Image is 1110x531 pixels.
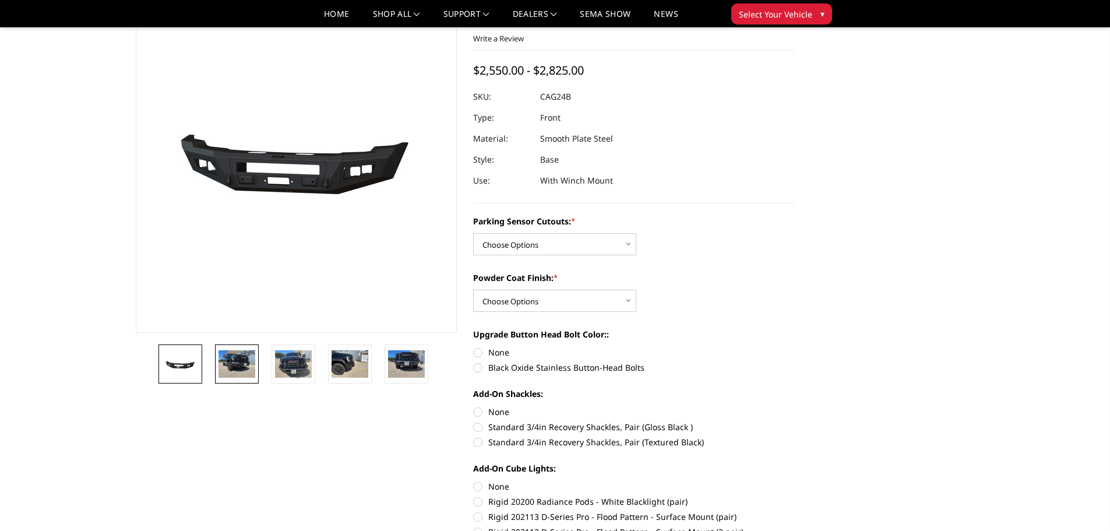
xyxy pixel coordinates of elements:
[473,62,584,78] span: $2,550.00 - $2,825.00
[473,328,795,340] label: Upgrade Button Head Bolt Color::
[473,462,795,474] label: Add-On Cube Lights:
[162,356,199,372] img: 2024-2025 GMC 2500-3500 - A2 Series - Base Front Bumper (winch mount)
[540,107,561,128] dd: Front
[275,350,312,378] img: 2024-2025 GMC 2500-3500 - A2 Series - Base Front Bumper (winch mount)
[473,361,795,374] label: Black Oxide Stainless Button-Head Bolts
[473,480,795,493] label: None
[513,10,557,27] a: Dealers
[820,8,824,20] span: ▾
[473,272,795,284] label: Powder Coat Finish:
[473,107,531,128] dt: Type:
[473,511,795,523] label: Rigid 202113 D-Series Pro - Flood Pattern - Surface Mount (pair)
[540,170,613,191] dd: With Winch Mount
[473,406,795,418] label: None
[473,33,524,44] a: Write a Review
[731,3,832,24] button: Select Your Vehicle
[473,215,795,227] label: Parking Sensor Cutouts:
[473,346,795,358] label: None
[373,10,420,27] a: shop all
[332,350,368,378] img: 2024-2025 GMC 2500-3500 - A2 Series - Base Front Bumper (winch mount)
[473,170,531,191] dt: Use:
[473,495,795,508] label: Rigid 20200 Radiance Pods - White Blacklight (pair)
[473,86,531,107] dt: SKU:
[654,10,678,27] a: News
[473,388,795,400] label: Add-On Shackles:
[219,350,255,378] img: 2024-2025 GMC 2500-3500 - A2 Series - Base Front Bumper (winch mount)
[473,128,531,149] dt: Material:
[443,10,489,27] a: Support
[540,128,613,149] dd: Smooth Plate Steel
[473,149,531,170] dt: Style:
[473,421,795,433] label: Standard 3/4in Recovery Shackles, Pair (Gloss Black )
[324,10,349,27] a: Home
[540,86,571,107] dd: CAG24B
[540,149,559,170] dd: Base
[473,436,795,448] label: Standard 3/4in Recovery Shackles, Pair (Textured Black)
[580,10,630,27] a: SEMA Show
[388,350,425,378] img: 2024-2025 GMC 2500-3500 - A2 Series - Base Front Bumper (winch mount)
[739,8,812,20] span: Select Your Vehicle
